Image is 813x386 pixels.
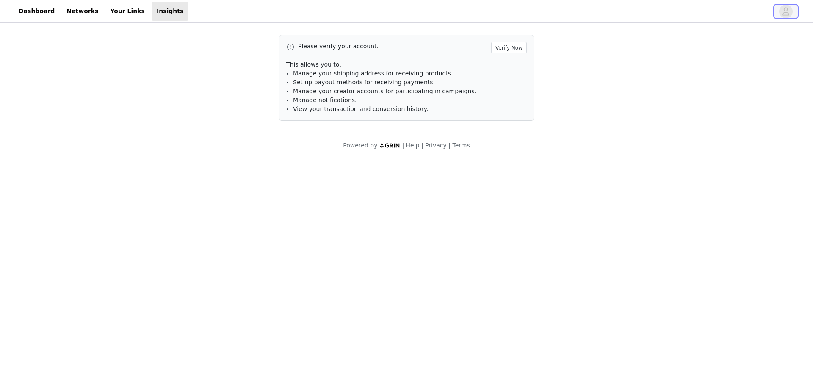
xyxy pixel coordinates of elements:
a: Privacy [425,142,447,149]
a: Help [406,142,420,149]
span: | [402,142,404,149]
img: logo [379,143,401,148]
span: View your transaction and conversion history. [293,106,428,112]
span: | [448,142,451,149]
a: Networks [61,2,103,21]
span: Manage your creator accounts for participating in campaigns. [293,88,476,94]
span: | [421,142,423,149]
div: avatar [782,5,790,18]
span: Set up payout methods for receiving payments. [293,79,435,86]
p: This allows you to: [286,60,527,69]
a: Insights [152,2,188,21]
a: Terms [452,142,470,149]
p: Please verify your account. [298,42,488,51]
a: Your Links [105,2,150,21]
a: Dashboard [14,2,60,21]
span: Manage notifications. [293,97,357,103]
span: Powered by [343,142,377,149]
span: Manage your shipping address for receiving products. [293,70,453,77]
button: Verify Now [491,42,527,53]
